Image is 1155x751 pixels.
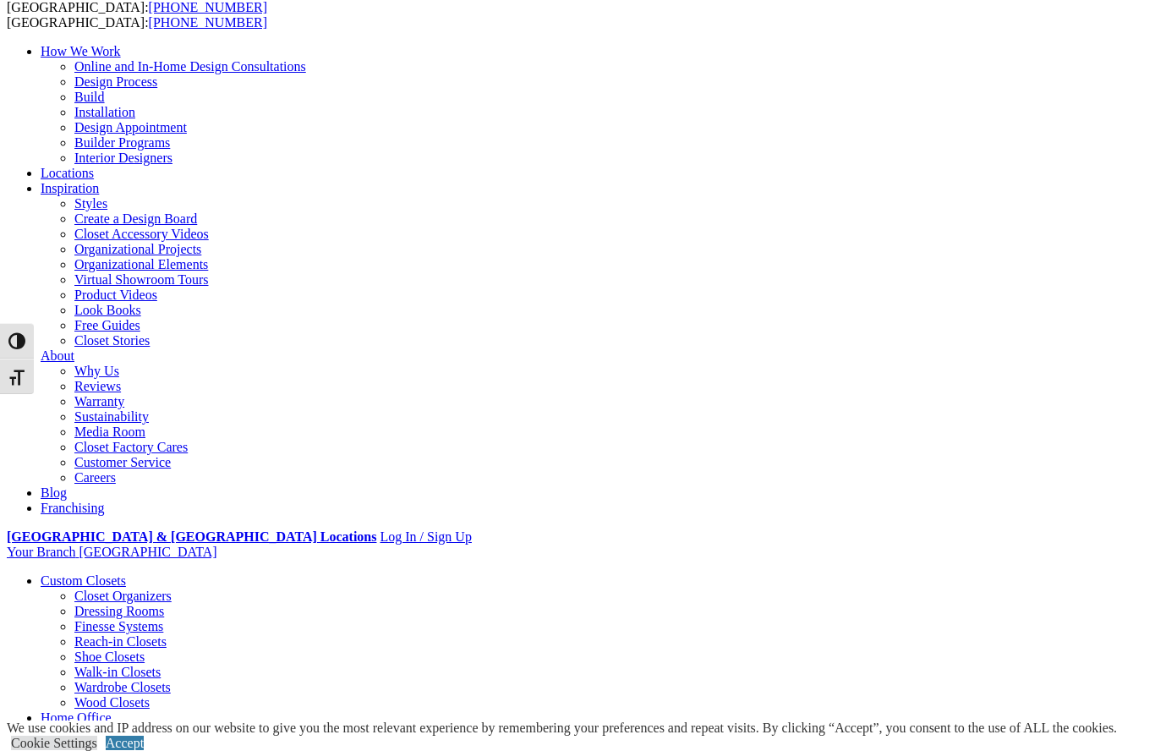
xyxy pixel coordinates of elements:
a: Careers [74,470,116,485]
a: Shoe Closets [74,650,145,664]
a: [PHONE_NUMBER] [149,15,267,30]
a: Finesse Systems [74,619,163,633]
a: Dressing Rooms [74,604,164,618]
a: Virtual Showroom Tours [74,272,209,287]
a: Closet Accessory Videos [74,227,209,241]
a: Installation [74,105,135,119]
div: We use cookies and IP address on our website to give you the most relevant experience by remember... [7,721,1117,736]
a: Franchising [41,501,105,515]
a: Why Us [74,364,119,378]
a: Design Appointment [74,120,187,134]
a: Media Room [74,425,145,439]
a: Wood Closets [74,695,150,710]
a: About [41,348,74,363]
a: Wardrobe Closets [74,680,171,694]
span: Your Branch [7,545,75,559]
a: Build [74,90,105,104]
a: Design Process [74,74,157,89]
a: Free Guides [74,318,140,332]
a: Builder Programs [74,135,170,150]
a: Styles [74,196,107,211]
a: Organizational Projects [74,242,201,256]
a: Closet Stories [74,333,150,348]
a: Custom Closets [41,573,126,588]
a: How We Work [41,44,121,58]
a: Closet Organizers [74,589,172,603]
a: Cookie Settings [11,736,97,750]
a: Closet Factory Cares [74,440,188,454]
a: Product Videos [74,288,157,302]
a: Online and In-Home Design Consultations [74,59,306,74]
a: Locations [41,166,94,180]
span: [GEOGRAPHIC_DATA] [79,545,216,559]
a: Log In / Sign Up [380,529,471,544]
a: Look Books [74,303,141,317]
a: Create a Design Board [74,211,197,226]
a: Reach-in Closets [74,634,167,649]
a: Home Office [41,710,112,725]
a: Inspiration [41,181,99,195]
a: Blog [41,485,67,500]
a: Warranty [74,394,124,408]
a: Sustainability [74,409,149,424]
a: Walk-in Closets [74,665,161,679]
a: Reviews [74,379,121,393]
a: [GEOGRAPHIC_DATA] & [GEOGRAPHIC_DATA] Locations [7,529,376,544]
a: Your Branch [GEOGRAPHIC_DATA] [7,545,217,559]
a: Organizational Elements [74,257,208,271]
a: Interior Designers [74,151,172,165]
a: Accept [106,736,144,750]
a: Customer Service [74,455,171,469]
